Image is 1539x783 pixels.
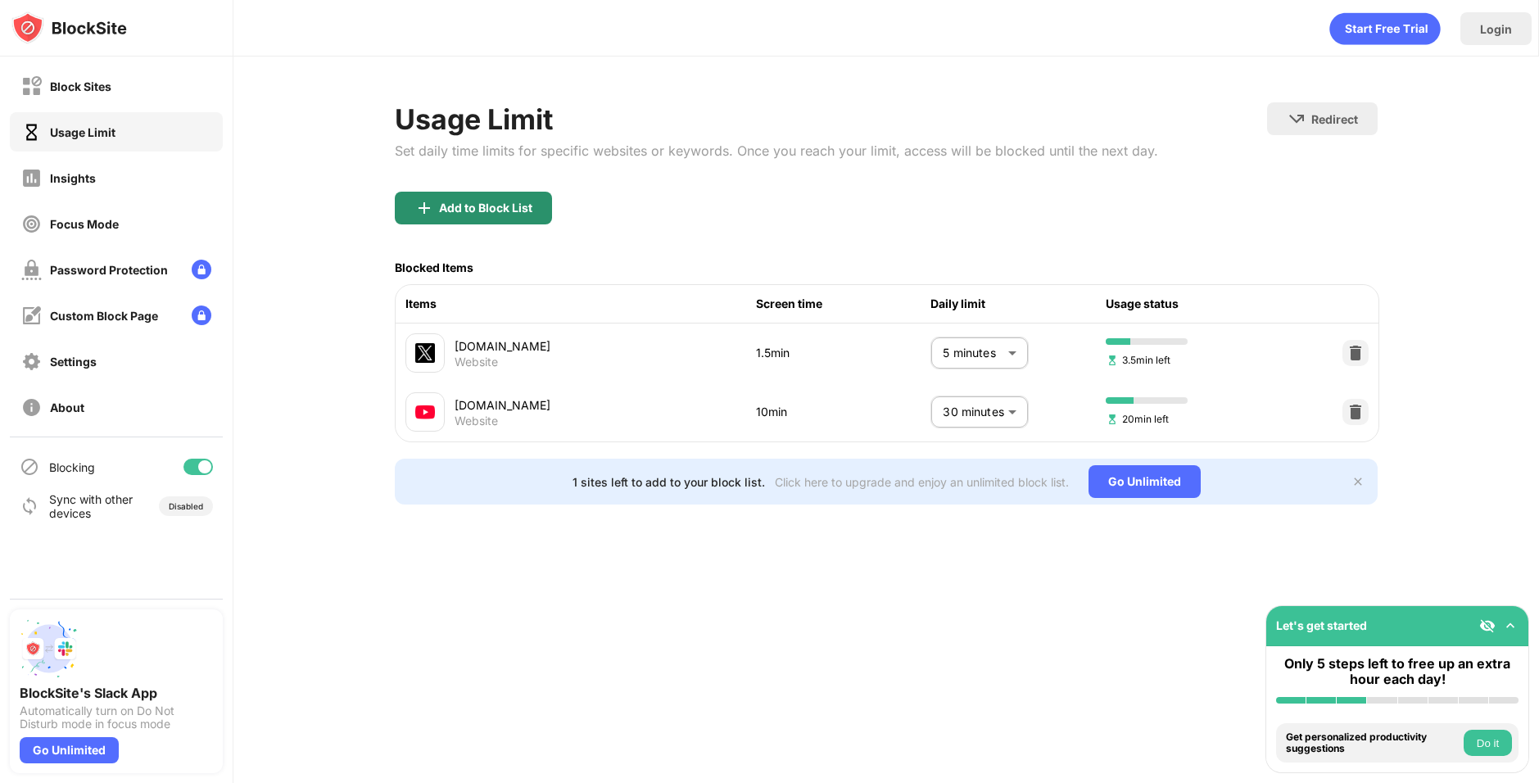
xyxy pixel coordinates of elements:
div: Add to Block List [439,201,532,215]
div: Password Protection [50,263,168,277]
div: Click here to upgrade and enjoy an unlimited block list. [775,475,1069,489]
img: settings-off.svg [21,351,42,372]
div: Focus Mode [50,217,119,231]
img: push-slack.svg [20,619,79,678]
div: [DOMAIN_NAME] [455,396,756,414]
img: hourglass-set.svg [1106,413,1119,426]
img: lock-menu.svg [192,260,211,279]
div: BlockSite's Slack App [20,685,213,701]
img: lock-menu.svg [192,306,211,325]
img: sync-icon.svg [20,496,39,516]
div: Set daily time limits for specific websites or keywords. Once you reach your limit, access will b... [395,143,1158,159]
div: Custom Block Page [50,309,158,323]
img: insights-off.svg [21,168,42,188]
div: Settings [50,355,97,369]
img: x-button.svg [1351,475,1365,488]
span: 20min left [1106,411,1169,427]
img: eye-not-visible.svg [1479,618,1496,634]
img: logo-blocksite.svg [11,11,127,44]
div: Usage status [1106,295,1281,313]
img: focus-off.svg [21,214,42,234]
div: About [50,401,84,414]
img: favicons [415,402,435,422]
img: password-protection-off.svg [21,260,42,280]
img: blocking-icon.svg [20,457,39,477]
div: 1.5min [756,344,931,362]
img: customize-block-page-off.svg [21,306,42,326]
div: Sync with other devices [49,492,134,520]
img: time-usage-on.svg [21,122,42,143]
div: [DOMAIN_NAME] [455,337,756,355]
span: 3.5min left [1106,352,1170,368]
p: 30 minutes [943,403,1002,421]
div: Blocked Items [395,260,473,274]
div: animation [1329,12,1441,45]
div: Automatically turn on Do Not Disturb mode in focus mode [20,704,213,731]
img: favicons [415,343,435,363]
div: 1 sites left to add to your block list. [573,475,765,489]
div: 10min [756,403,931,421]
img: about-off.svg [21,397,42,418]
button: Do it [1464,730,1512,756]
div: Redirect [1311,112,1358,126]
div: Login [1480,22,1512,36]
div: Disabled [169,501,203,511]
div: Go Unlimited [20,737,119,763]
div: Screen time [756,295,931,313]
div: Website [455,355,498,369]
div: Usage Limit [50,125,115,139]
p: 5 minutes [943,344,1002,362]
div: Items [405,295,756,313]
img: block-off.svg [21,76,42,97]
div: Website [455,414,498,428]
div: Blocking [49,460,95,474]
div: Go Unlimited [1089,465,1201,498]
div: Block Sites [50,79,111,93]
img: hourglass-set.svg [1106,354,1119,367]
div: Daily limit [930,295,1106,313]
div: Get personalized productivity suggestions [1286,731,1460,755]
div: Insights [50,171,96,185]
div: Usage Limit [395,102,1158,136]
div: Only 5 steps left to free up an extra hour each day! [1276,656,1519,687]
div: Let's get started [1276,618,1367,632]
img: omni-setup-toggle.svg [1502,618,1519,634]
